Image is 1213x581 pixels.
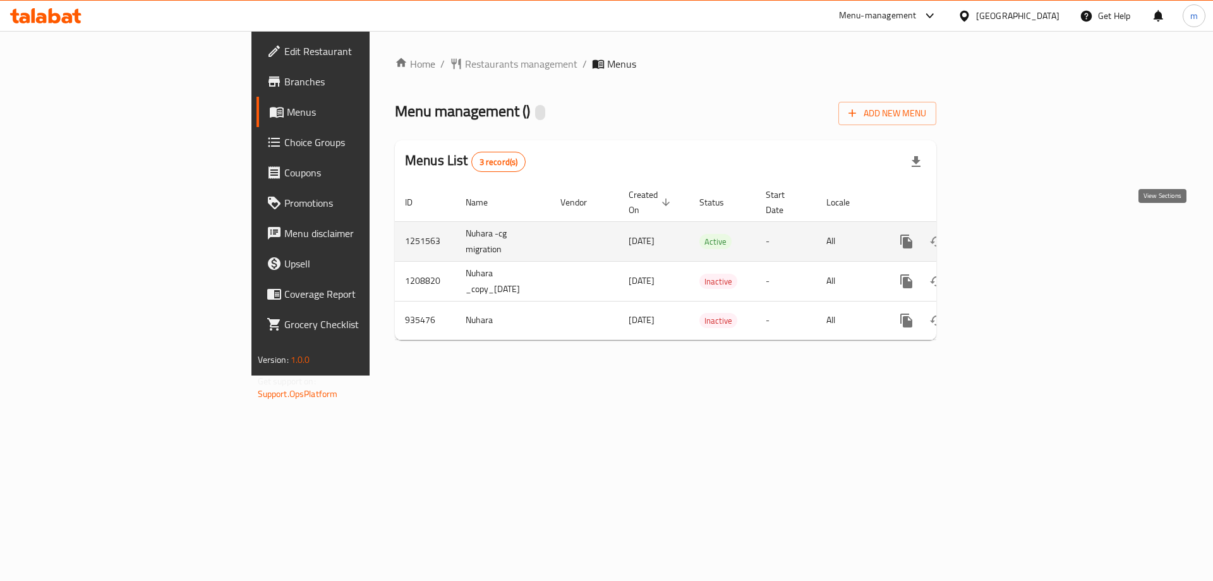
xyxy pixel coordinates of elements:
a: Menu disclaimer [256,218,454,248]
div: Export file [901,147,931,177]
td: - [756,221,816,261]
span: Menus [287,104,444,119]
h2: Menus List [405,151,526,172]
span: Created On [629,187,674,217]
span: Get support on: [258,373,316,389]
a: Coupons [256,157,454,188]
th: Actions [881,183,1023,222]
div: Total records count [471,152,526,172]
td: Nuhara [456,301,550,339]
span: 1.0.0 [291,352,310,368]
span: Version: [258,352,289,368]
span: m [1190,9,1198,23]
span: Status [699,195,740,210]
span: Locale [826,195,866,210]
span: Restaurants management [465,56,577,71]
span: [DATE] [629,233,655,249]
a: Choice Groups [256,127,454,157]
span: Promotions [284,195,444,211]
span: Upsell [284,256,444,271]
span: Branches [284,74,444,89]
span: [DATE] [629,272,655,289]
span: Add New Menu [848,106,926,121]
td: Nuhara -cg migration [456,221,550,261]
a: Support.OpsPlatform [258,386,338,402]
a: Restaurants management [450,56,577,71]
div: [GEOGRAPHIC_DATA] [976,9,1059,23]
span: ID [405,195,429,210]
td: All [816,221,881,261]
a: Grocery Checklist [256,309,454,339]
td: - [756,261,816,301]
button: more [891,305,922,336]
button: more [891,226,922,257]
span: 3 record(s) [472,156,526,168]
td: - [756,301,816,339]
table: enhanced table [395,183,1023,340]
span: Inactive [699,314,737,328]
span: Inactive [699,274,737,289]
a: Branches [256,66,454,97]
td: All [816,261,881,301]
span: Active [699,235,732,249]
li: / [582,56,587,71]
button: Change Status [922,226,952,257]
td: Nuhara _copy_[DATE] [456,261,550,301]
span: Menus [607,56,636,71]
span: Menu disclaimer [284,226,444,241]
button: Add New Menu [838,102,936,125]
span: Coverage Report [284,286,444,302]
td: All [816,301,881,339]
span: Coupons [284,165,444,180]
span: Edit Restaurant [284,44,444,59]
a: Promotions [256,188,454,218]
span: Vendor [560,195,603,210]
nav: breadcrumb [395,56,936,71]
button: Change Status [922,305,952,336]
a: Edit Restaurant [256,36,454,66]
span: Start Date [766,187,801,217]
a: Coverage Report [256,279,454,309]
button: more [891,266,922,297]
button: Change Status [922,266,952,297]
span: [DATE] [629,312,655,328]
span: Choice Groups [284,135,444,150]
span: Menu management ( ) [395,97,530,125]
span: Grocery Checklist [284,317,444,332]
div: Menu-management [839,8,917,23]
span: Name [466,195,504,210]
a: Menus [256,97,454,127]
a: Upsell [256,248,454,279]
